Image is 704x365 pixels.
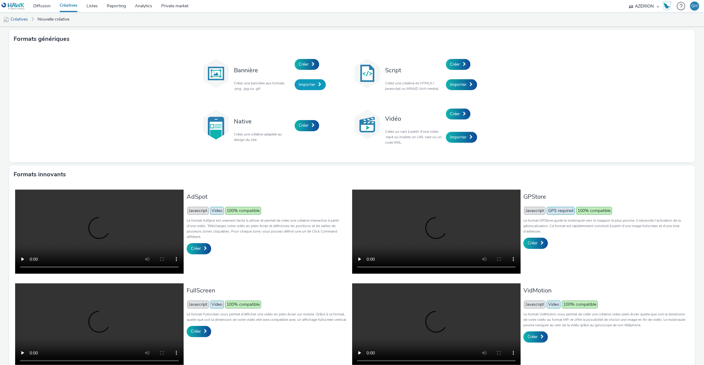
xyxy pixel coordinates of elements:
[385,80,443,91] p: Créez une créative en HTML5 / javascript ou MRAID (rich media).
[201,109,231,140] img: native.svg
[523,331,548,342] a: Créer
[352,109,382,140] img: video.svg
[234,80,292,91] p: Créez une bannière aux formats .png, .jpg ou .gif.
[528,334,538,340] span: Créer
[524,301,545,308] span: Javascript
[191,328,201,334] span: Créer
[201,58,231,89] img: banner.svg
[562,301,598,308] span: 100% compatible
[352,58,382,89] img: code.svg
[14,170,66,179] h3: Formats innovants
[14,34,70,44] h3: Formats génériques
[187,193,349,201] h3: AdSpot
[547,207,575,215] span: GPS required
[299,82,316,87] span: Importer
[385,129,443,145] p: Créez un vast à partir d'une video .mp4 ou insérez un URL vast ou un code XML.
[662,1,671,11] img: Hawk Academy
[523,218,686,234] p: Le format GPStore guide le mobinaute vers le magasin le plus proche, il nécessite l’activation de...
[446,59,470,70] a: Créer
[523,311,686,328] p: Le format VidMotion vous permet de créer une créative video plein écran quelle que soit la dimens...
[187,301,209,308] span: Javascript
[385,115,443,123] h3: Vidéo
[210,301,224,308] span: Video
[450,111,460,117] span: Créer
[187,207,209,215] span: Javascript
[662,1,674,11] a: Hawk Academy
[225,301,261,308] span: 100% compatible
[295,59,319,70] a: Créer
[524,207,545,215] span: Javascript
[187,243,211,254] a: Créer
[385,66,443,74] h3: Script
[523,238,548,249] a: Créer
[523,286,686,295] h3: VidMotion
[547,301,561,308] span: Video
[295,120,319,131] a: Créer
[295,79,326,90] a: Importer
[225,207,261,215] span: 100% compatible
[210,207,224,215] span: Video
[234,132,292,142] p: Créez une créative adaptée au design du site.
[450,134,467,140] span: Importer
[187,326,211,337] a: Créer
[187,218,349,240] p: Le format AdSpot est vraiment facile à utiliser et permet de créer une créative interactive à par...
[3,17,9,23] img: mobile
[446,79,477,90] a: Importer
[692,2,698,11] div: GH
[450,82,467,87] span: Importer
[523,193,686,201] h3: GPStore
[450,61,460,67] span: Créer
[2,2,25,10] img: undefined Logo
[576,207,612,215] span: 100% compatible
[234,117,292,125] h3: Native
[299,61,309,67] span: Créer
[234,66,292,74] h3: Bannière
[446,109,470,119] a: Créer
[299,122,309,128] span: Créer
[528,240,538,246] span: Créer
[34,12,72,27] a: Nouvelle créative
[187,286,349,295] h3: FullScreen
[187,311,349,322] p: Le format Fullscreen vous permet d'afficher une vidéo en plein écran sur mobile. Grâce à ce forma...
[446,132,477,143] a: Importer
[191,246,201,251] span: Créer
